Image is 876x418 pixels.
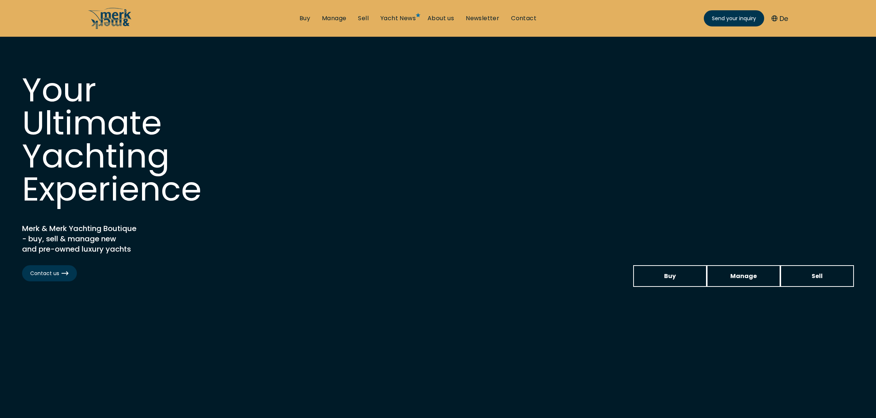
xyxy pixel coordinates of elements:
a: Contact us [22,265,77,281]
a: Newsletter [466,14,499,22]
span: Manage [730,271,757,281]
h2: Merk & Merk Yachting Boutique - buy, sell & manage new and pre-owned luxury yachts [22,223,206,254]
a: Buy [299,14,310,22]
a: Manage [707,265,780,287]
a: Sell [358,14,369,22]
button: De [772,14,788,24]
a: Manage [322,14,346,22]
a: About us [428,14,454,22]
a: Contact [511,14,536,22]
a: Sell [780,265,854,287]
a: Yacht News [380,14,416,22]
a: Send your inquiry [704,10,764,26]
span: Sell [812,271,823,281]
span: Buy [664,271,676,281]
span: Send your inquiry [712,15,756,22]
a: Buy [633,265,707,287]
span: Contact us [30,270,69,277]
h1: Your Ultimate Yachting Experience [22,73,243,206]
